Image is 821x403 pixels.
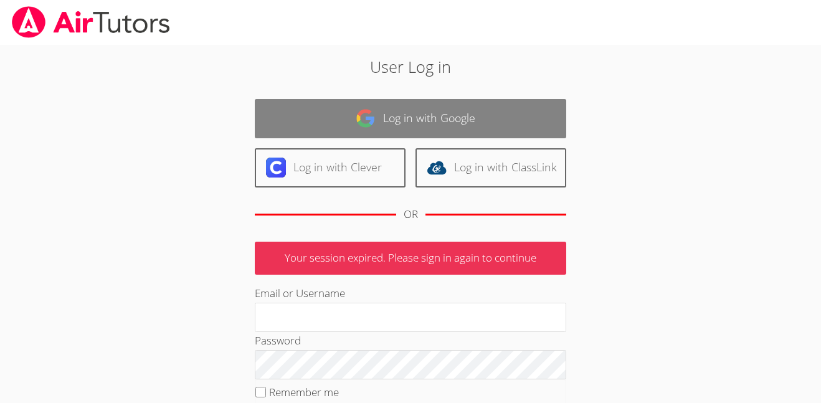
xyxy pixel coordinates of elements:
[255,286,345,300] label: Email or Username
[356,108,376,128] img: google-logo-50288ca7cdecda66e5e0955fdab243c47b7ad437acaf1139b6f446037453330a.svg
[269,385,339,399] label: Remember me
[189,55,632,78] h2: User Log in
[404,206,418,224] div: OR
[415,148,566,187] a: Log in with ClassLink
[266,158,286,178] img: clever-logo-6eab21bc6e7a338710f1a6ff85c0baf02591cd810cc4098c63d3a4b26e2feb20.svg
[11,6,171,38] img: airtutors_banner-c4298cdbf04f3fff15de1276eac7730deb9818008684d7c2e4769d2f7ddbe033.png
[255,99,566,138] a: Log in with Google
[427,158,447,178] img: classlink-logo-d6bb404cc1216ec64c9a2012d9dc4662098be43eaf13dc465df04b49fa7ab582.svg
[255,148,406,187] a: Log in with Clever
[255,333,301,348] label: Password
[255,242,566,275] p: Your session expired. Please sign in again to continue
